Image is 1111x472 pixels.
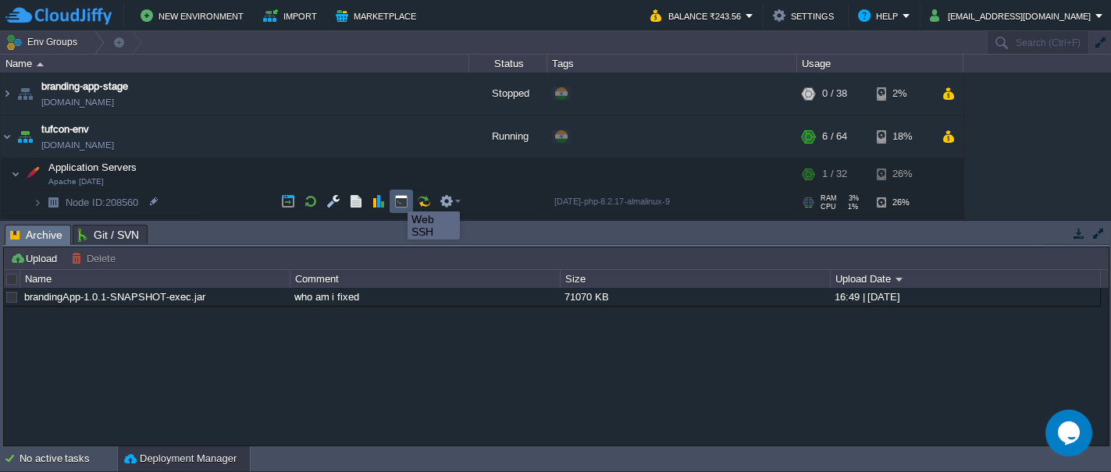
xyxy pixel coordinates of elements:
img: AMDAwAAAACH5BAEAAAAALAAAAAABAAEAAAICRAEAOw== [1,115,13,158]
div: Size [561,270,830,288]
span: Archive [10,225,62,245]
button: [EMAIL_ADDRESS][DOMAIN_NAME] [930,6,1095,25]
a: Node ID:208560 [64,196,141,209]
span: 1% [842,203,858,211]
button: Settings [773,6,839,25]
a: [DOMAIN_NAME] [41,94,114,110]
img: AMDAwAAAACH5BAEAAAAALAAAAAABAAEAAAICRAEAOw== [11,158,20,190]
div: 6 / 64 [822,115,847,158]
img: AMDAwAAAACH5BAEAAAAALAAAAAABAAEAAAICRAEAOw== [42,215,64,240]
img: AMDAwAAAACH5BAEAAAAALAAAAAABAAEAAAICRAEAOw== [33,190,42,215]
span: Git / SVN [78,225,139,244]
iframe: chat widget [1045,410,1095,456]
a: branding-app-stage [41,79,128,94]
div: Stopped [469,73,547,115]
div: Web SSH [411,213,456,238]
div: Running [469,115,547,158]
div: 0 / 38 [822,73,847,115]
span: RAM [821,194,837,202]
div: 18% [877,115,928,158]
img: AMDAwAAAACH5BAEAAAAALAAAAAABAAEAAAICRAEAOw== [14,73,36,115]
span: Apache [DATE] [48,177,104,186]
a: brandingApp-1.0.1-SNAPSHOT-exec.jar [24,291,205,303]
span: CPU [821,203,836,211]
button: Upload [10,251,62,265]
button: Balance ₹243.56 [650,6,746,25]
div: Name [2,55,468,73]
div: 16:49 | [DATE] [831,288,1099,306]
div: Upload Date [831,270,1100,288]
img: AMDAwAAAACH5BAEAAAAALAAAAAABAAEAAAICRAEAOw== [33,215,42,240]
div: Tags [548,55,796,73]
div: Comment [291,270,560,288]
button: Marketplace [336,6,421,25]
div: No active tasks [20,446,117,471]
a: [DOMAIN_NAME] [41,137,114,153]
div: who am i fixed [290,288,559,306]
a: Application ServersApache [DATE] [47,161,139,173]
img: CloudJiffy [5,6,112,26]
div: 26% [877,190,928,215]
span: Application Servers [47,161,139,174]
button: Deployment Manager [124,451,237,467]
span: Node ID: [66,197,105,208]
button: Env Groups [5,31,83,53]
span: 3% [843,194,859,202]
button: New Environment [141,6,248,25]
img: AMDAwAAAACH5BAEAAAAALAAAAAABAAEAAAICRAEAOw== [1,73,13,115]
div: 71070 KB [561,288,829,306]
button: Help [858,6,903,25]
img: AMDAwAAAACH5BAEAAAAALAAAAAABAAEAAAICRAEAOw== [14,115,36,158]
a: tufcon-env [41,122,89,137]
img: AMDAwAAAACH5BAEAAAAALAAAAAABAAEAAAICRAEAOw== [42,190,64,215]
button: Delete [71,251,120,265]
div: 26% [877,158,928,190]
span: [DATE]-php-8.2.17-almalinux-9 [554,197,670,206]
div: Usage [798,55,963,73]
div: 1 / 32 [822,158,847,190]
div: Name [21,270,290,288]
img: AMDAwAAAACH5BAEAAAAALAAAAAABAAEAAAICRAEAOw== [37,62,44,66]
div: Status [470,55,547,73]
div: 2% [877,73,928,115]
span: 208560 [64,196,141,209]
img: AMDAwAAAACH5BAEAAAAALAAAAAABAAEAAAICRAEAOw== [21,158,43,190]
button: Import [263,6,322,25]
